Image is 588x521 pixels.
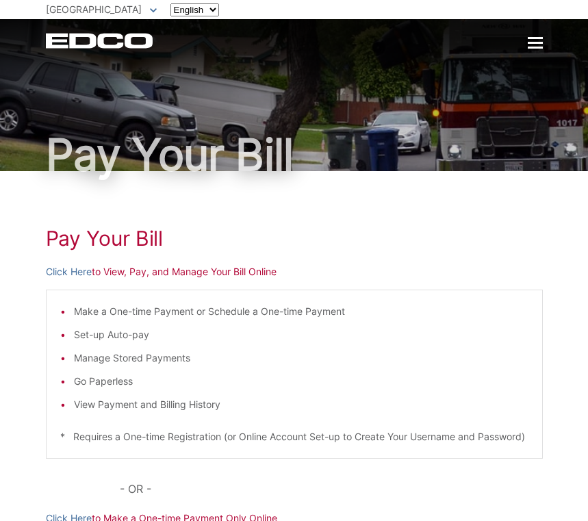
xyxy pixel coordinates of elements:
li: View Payment and Billing History [74,397,528,412]
span: [GEOGRAPHIC_DATA] [46,3,142,15]
li: Manage Stored Payments [74,351,528,366]
p: * Requires a One-time Registration (or Online Account Set-up to Create Your Username and Password) [60,429,528,444]
select: Select a language [170,3,219,16]
li: Go Paperless [74,374,528,389]
h1: Pay Your Bill [46,133,543,177]
p: to View, Pay, and Manage Your Bill Online [46,264,543,279]
li: Set-up Auto-pay [74,327,528,342]
a: Click Here [46,264,92,279]
a: EDCD logo. Return to the homepage. [46,33,155,49]
h1: Pay Your Bill [46,226,543,251]
li: Make a One-time Payment or Schedule a One-time Payment [74,304,528,319]
p: - OR - [120,479,542,498]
